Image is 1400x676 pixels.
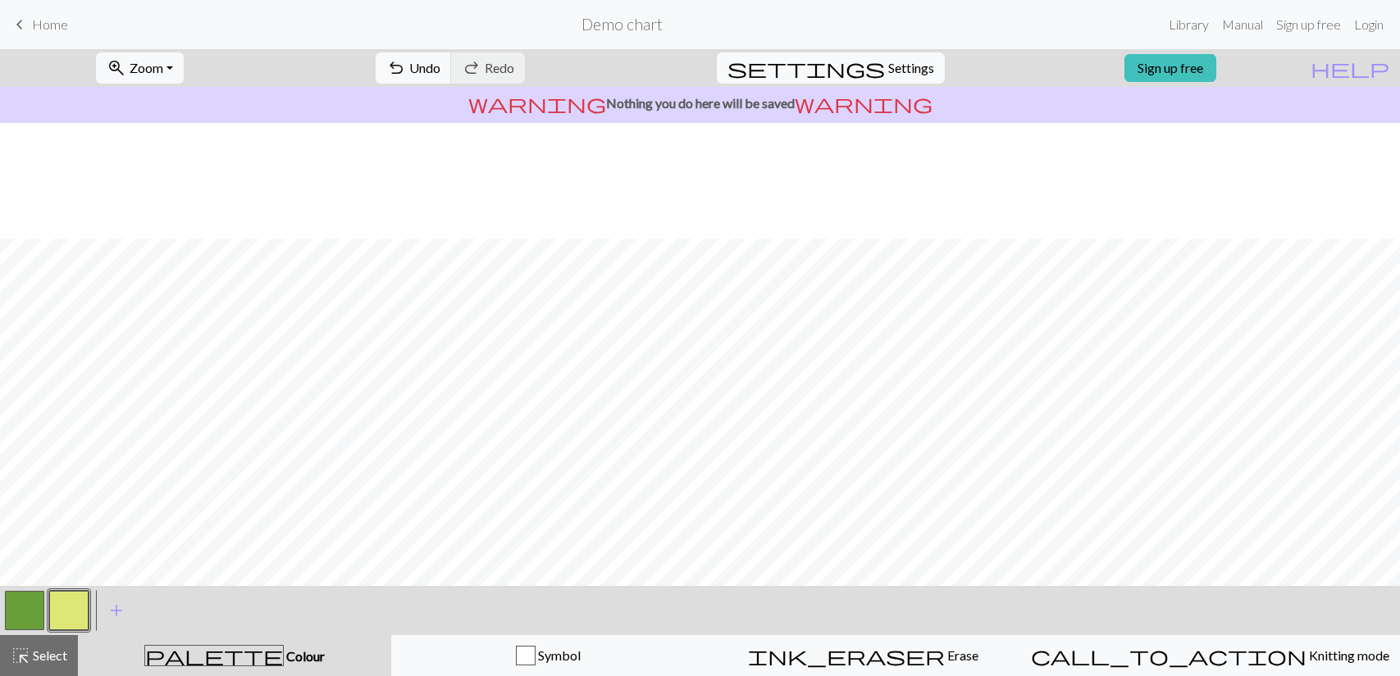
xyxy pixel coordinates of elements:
[795,92,933,115] span: warning
[1031,644,1307,667] span: call_to_action
[284,648,325,664] span: Colour
[30,647,67,663] span: Select
[945,647,978,663] span: Erase
[32,16,68,32] span: Home
[1307,647,1389,663] span: Knitting mode
[107,57,126,79] span: zoom_in
[1162,8,1215,41] a: Library
[78,635,391,676] button: Colour
[468,92,606,115] span: warning
[888,58,934,78] span: Settings
[107,599,126,622] span: add
[1311,57,1389,79] span: help
[96,52,184,84] button: Zoom
[536,647,581,663] span: Symbol
[1215,8,1270,41] a: Manual
[581,15,663,34] h2: Demo chart
[409,60,440,75] span: Undo
[1124,54,1216,82] a: Sign up free
[7,93,1393,113] p: Nothing you do here will be saved
[10,13,30,36] span: keyboard_arrow_left
[376,52,452,84] button: Undo
[717,52,945,84] button: SettingsSettings
[748,644,945,667] span: ink_eraser
[705,635,1020,676] button: Erase
[1348,8,1390,41] a: Login
[727,57,885,79] span: settings
[1270,8,1348,41] a: Sign up free
[391,635,706,676] button: Symbol
[145,644,283,667] span: palette
[10,11,68,39] a: Home
[130,60,163,75] span: Zoom
[386,57,406,79] span: undo
[11,644,30,667] span: highlight_alt
[727,58,885,78] i: Settings
[1020,635,1400,676] button: Knitting mode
